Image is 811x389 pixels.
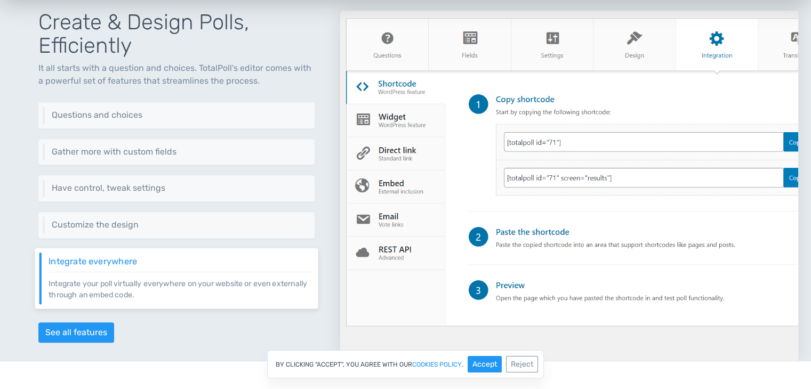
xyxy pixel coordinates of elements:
button: Reject [506,356,538,372]
p: Add custom fields to gather more information about the voter. TotalPoll supports five field types... [52,156,307,157]
p: Control different aspects of your poll via a set of settings like restrictions, results visibilit... [52,193,307,193]
img: Integration [340,11,798,361]
h6: Gather more with custom fields [52,147,307,157]
button: Accept [468,356,502,372]
h1: Create & Design Polls, Efficiently [38,11,315,58]
a: cookies policy [412,361,462,368]
div: By clicking "Accept", you agree with our . [267,350,544,378]
p: Add one or as many questions as you need. Furthermore, add all kinds of choices, including image,... [52,120,307,120]
h6: Customize the design [52,220,307,230]
p: It all starts with a question and choices. TotalPoll's editor comes with a powerful set of featur... [38,62,315,87]
h6: Integrate everywhere [49,256,310,266]
h6: Have control, tweak settings [52,183,307,193]
h6: Questions and choices [52,110,307,120]
a: See all features [38,322,114,343]
p: Integrate your poll virtually everywhere on your website or even externally through an embed code. [49,271,310,300]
